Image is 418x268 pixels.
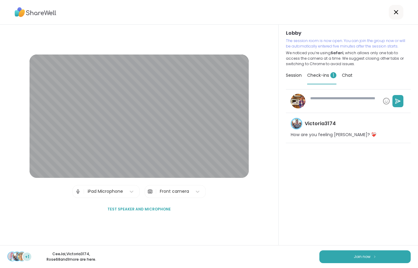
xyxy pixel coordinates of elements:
[18,252,26,261] img: Rose68
[107,206,171,212] span: Test speaker and microphone
[330,72,336,78] span: 1
[25,254,29,260] span: +1
[307,72,336,78] span: Check-ins
[286,30,411,37] h3: Lobby
[155,185,157,198] span: |
[331,50,343,55] b: Safari
[88,188,123,195] div: iPad Microphone
[292,119,301,129] img: Victoria3174
[147,185,153,198] img: Camera
[286,72,302,78] span: Session
[286,38,411,49] p: The session room is now open. You can join the group now or will be automatically entered five mi...
[105,203,173,216] button: Test speaker and microphone
[342,72,353,78] span: Chat
[8,252,16,261] img: CeeJai
[354,254,371,259] span: Join now
[291,132,376,138] p: How are you feeling [PERSON_NAME]? ❤️‍🩹
[373,255,377,258] img: ShareWell Logomark
[319,250,411,263] button: Join now
[160,188,189,195] div: Front camera
[83,185,85,198] span: |
[291,94,305,108] img: AmberWolffWizard
[286,50,411,67] p: We noticed you’re using , which allows only one tab to access the camera at a time. We suggest cl...
[75,185,81,198] img: Microphone
[305,120,336,127] h4: Victoria3174
[13,252,21,261] img: Victoria3174
[37,251,105,262] p: CeeJai , Victoria3174 , Rose68 and 1 more are here.
[15,5,56,19] img: ShareWell Logo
